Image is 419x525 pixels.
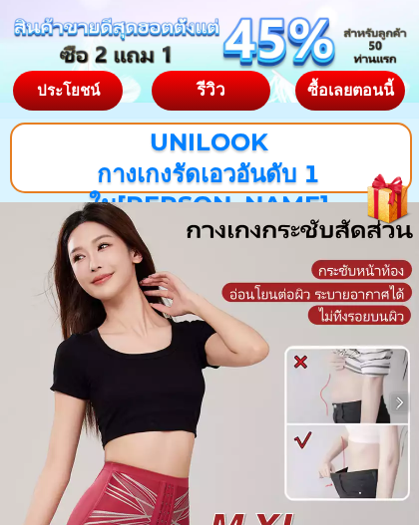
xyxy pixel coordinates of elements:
[150,128,268,156] span: UNILOOK
[295,83,405,99] div: ซื้อเลยตอนนี้
[390,393,410,412] img: navigation
[37,80,100,99] span: ประโยชน์
[89,159,329,219] span: กางเกงรัดเอวอันดับ 1 ใน[PERSON_NAME]
[152,78,270,104] div: รีวิว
